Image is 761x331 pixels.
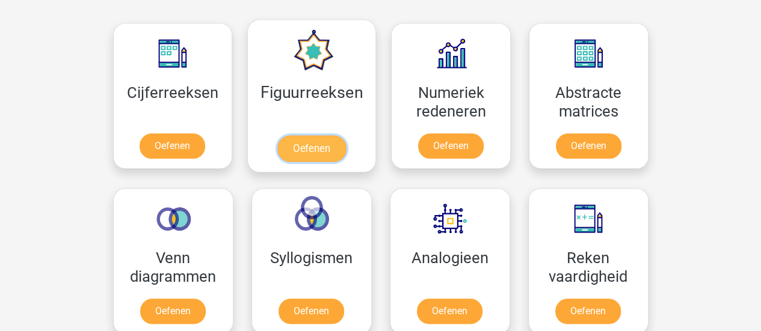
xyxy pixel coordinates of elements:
[140,299,206,324] a: Oefenen
[418,133,484,159] a: Oefenen
[279,299,344,324] a: Oefenen
[555,299,621,324] a: Oefenen
[277,135,346,162] a: Oefenen
[140,133,205,159] a: Oefenen
[417,299,482,324] a: Oefenen
[556,133,621,159] a: Oefenen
